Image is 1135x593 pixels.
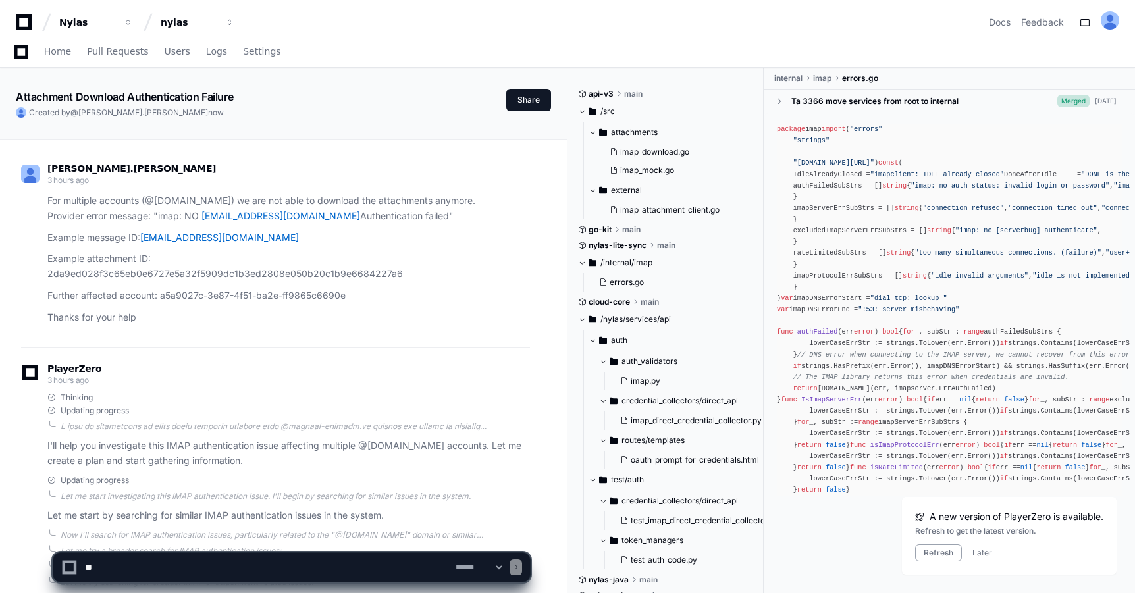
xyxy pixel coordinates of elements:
button: oauth_prompt_for_credentials.html [615,451,762,469]
span: for [903,328,914,336]
span: test/auth [611,475,644,485]
span: "errors" [850,125,882,133]
span: test_imap_direct_credential_collector.py [631,515,779,526]
span: // DNS error when connecting to the IMAP server, we cannot recover from this error. [797,351,1134,359]
div: nylas [161,16,217,29]
span: auth_validators [621,356,677,367]
p: Let me start by searching for similar IMAP authentication issues in the system. [47,508,530,523]
div: imap ( ) ( IdleAlreadyClosed = DoneAfterIdle = ) ( authFailedSubStrs = [] { , , , , , , , , , , ,... [777,124,1122,496]
span: string [927,226,951,234]
svg: Directory [599,472,607,488]
span: return [797,486,822,494]
button: external [589,180,754,201]
svg: Directory [610,493,618,509]
span: imap_download.go [620,147,689,157]
span: const [878,159,899,167]
span: (err ) [923,463,964,471]
span: range [858,418,878,426]
button: credential_collectors/direct_api [599,490,775,511]
span: "connection refused" [923,204,1004,212]
span: ":53: server misbehaving" [858,305,959,313]
div: Nylas [59,16,116,29]
span: errors.go [842,73,878,84]
p: I'll help you investigate this IMAP authentication issue affecting multiple @[DOMAIN_NAME] accoun... [47,438,530,469]
span: isImapProtocolErr [870,441,939,449]
span: /nylas/services/api [600,314,671,324]
span: if [927,396,935,403]
span: nylas-lite-sync [589,240,647,251]
span: Thinking [61,392,93,403]
span: for [797,418,809,426]
span: Merged [1057,95,1090,107]
span: if [1004,441,1012,449]
span: 3 hours ago [47,175,89,185]
a: Pull Requests [87,37,148,67]
span: return [797,463,822,471]
span: if [793,362,801,370]
span: range [964,328,984,336]
svg: Directory [589,311,596,327]
span: "idle invalid arguments" [931,272,1028,280]
span: string [903,272,927,280]
button: Later [972,548,992,558]
a: Logs [206,37,227,67]
span: false [1081,441,1101,449]
div: Let me start investigating this IMAP authentication issue. I'll begin by searching for similar is... [61,491,530,502]
span: Updating progress [61,475,129,486]
span: imap_attachment_client.go [620,205,720,215]
span: authFailed [797,328,838,336]
svg: Directory [610,353,618,369]
span: "idle is not implemented" [1032,272,1134,280]
button: Share [506,89,551,111]
span: imap_mock.go [620,165,674,176]
span: // The IMAP library returns this error when credentials are invalid. [793,373,1069,381]
button: Nylas [54,11,138,34]
p: For multiple accounts (@[DOMAIN_NAME]) we are not able to download the attachments anymore. Provi... [47,193,530,224]
button: Refresh [915,544,962,561]
button: nylas [155,11,240,34]
span: now [208,107,224,117]
span: "[DOMAIN_NAME][URL]" [793,159,874,167]
span: "connection timed out" [1008,204,1097,212]
span: (err ) [837,328,878,336]
a: Settings [243,37,280,67]
span: range [1090,396,1110,403]
p: Further affected account: a5a9027c-3e87-4f51-ba2e-ff9865c6690e [47,288,530,303]
span: (err ) [939,441,980,449]
button: credential_collectors/direct_api [599,390,770,411]
span: main [624,89,643,99]
span: api-v3 [589,89,614,99]
span: routes/templates [621,435,685,446]
span: error [878,396,899,403]
span: attachments [611,127,658,138]
span: bool [984,441,1000,449]
button: /internal/imap [578,252,754,273]
span: nil [1020,463,1032,471]
span: credential_collectors/direct_api [621,496,738,506]
span: auth [611,335,627,346]
span: Created by [29,107,224,118]
span: bool [907,396,923,403]
span: bool [882,328,899,336]
span: nil [959,396,971,403]
span: error [939,463,960,471]
span: bool [968,463,984,471]
span: Pull Requests [87,47,148,55]
span: string [882,182,907,190]
button: auth [589,330,764,351]
p: Thanks for your help [47,310,530,325]
span: oauth_prompt_for_credentials.html [631,455,759,465]
span: func [777,328,793,336]
svg: Directory [610,432,618,448]
span: (err ) [862,396,903,403]
span: false [826,486,846,494]
span: /internal/imap [600,257,652,268]
span: return [976,396,1000,403]
a: Home [44,37,71,67]
span: main [641,297,659,307]
a: [EMAIL_ADDRESS][DOMAIN_NAME] [140,232,299,243]
span: [PERSON_NAME].[PERSON_NAME] [78,107,208,117]
button: attachments [589,122,754,143]
span: error [955,441,976,449]
img: ALV-UjU-Uivu_cc8zlDcn2c9MNEgVYayUocKx0gHV_Yy_SMunaAAd7JZxK5fgww1Mi-cdUJK5q-hvUHnPErhbMG5W0ta4bF9-... [21,165,40,183]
